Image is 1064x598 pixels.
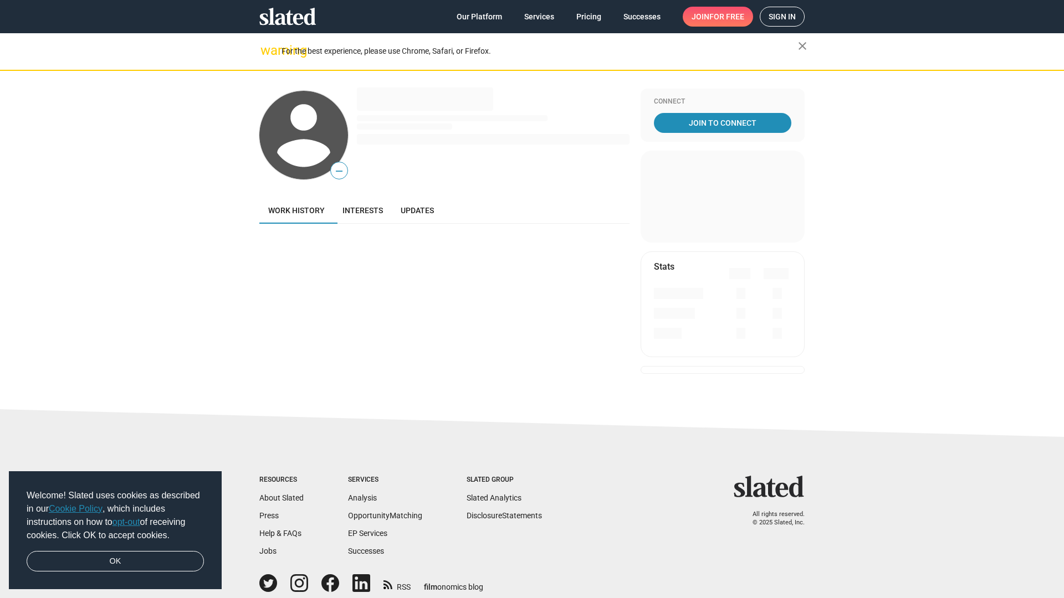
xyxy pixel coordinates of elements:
[567,7,610,27] a: Pricing
[348,493,377,502] a: Analysis
[656,113,789,133] span: Join To Connect
[467,476,542,484] div: Slated Group
[383,575,411,592] a: RSS
[348,547,384,555] a: Successes
[348,476,422,484] div: Services
[268,206,325,215] span: Work history
[654,113,791,133] a: Join To Connect
[741,511,805,527] p: All rights reserved. © 2025 Slated, Inc.
[259,529,301,538] a: Help & FAQs
[342,206,383,215] span: Interests
[49,504,103,513] a: Cookie Policy
[259,197,334,224] a: Work history
[796,39,809,53] mat-icon: close
[683,7,753,27] a: Joinfor free
[760,7,805,27] a: Sign in
[467,493,521,502] a: Slated Analytics
[769,7,796,26] span: Sign in
[27,551,204,572] a: dismiss cookie message
[334,197,392,224] a: Interests
[576,7,601,27] span: Pricing
[401,206,434,215] span: Updates
[259,511,279,520] a: Press
[623,7,661,27] span: Successes
[392,197,443,224] a: Updates
[259,547,277,555] a: Jobs
[348,511,422,520] a: OpportunityMatching
[348,529,387,538] a: EP Services
[112,517,140,527] a: opt-out
[654,97,791,106] div: Connect
[709,7,744,27] span: for free
[448,7,511,27] a: Our Platform
[260,44,274,57] mat-icon: warning
[282,44,798,59] div: For the best experience, please use Chrome, Safari, or Firefox.
[515,7,563,27] a: Services
[424,573,483,592] a: filmonomics blog
[9,471,222,590] div: cookieconsent
[692,7,744,27] span: Join
[615,7,669,27] a: Successes
[259,476,304,484] div: Resources
[424,582,437,591] span: film
[331,164,347,178] span: —
[27,489,204,542] span: Welcome! Slated uses cookies as described in our , which includes instructions on how to of recei...
[259,493,304,502] a: About Slated
[654,261,674,272] mat-card-title: Stats
[457,7,502,27] span: Our Platform
[524,7,554,27] span: Services
[467,511,542,520] a: DisclosureStatements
